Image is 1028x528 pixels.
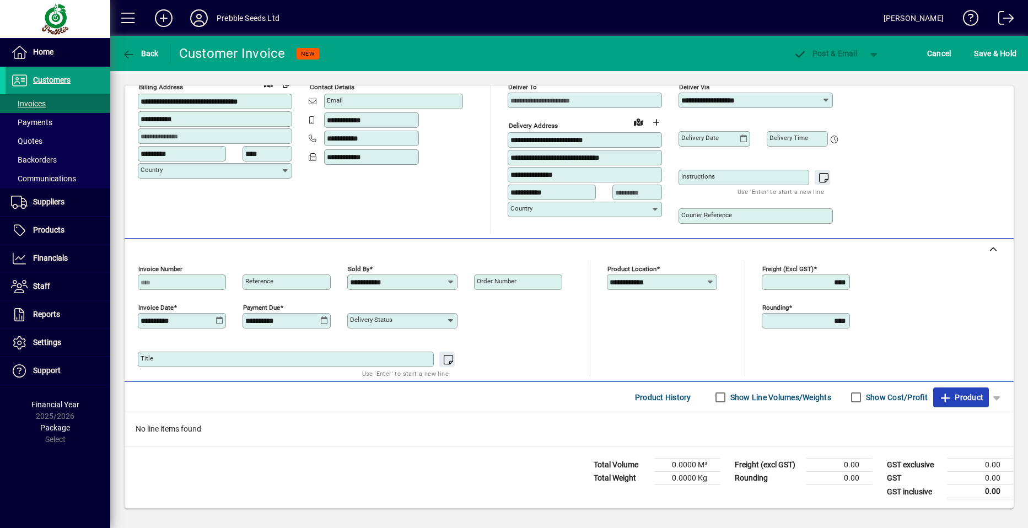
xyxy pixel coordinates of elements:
[11,137,42,146] span: Quotes
[6,188,110,216] a: Suppliers
[762,304,789,311] mat-label: Rounding
[33,76,71,84] span: Customers
[33,366,61,375] span: Support
[277,75,295,93] button: Copy to Delivery address
[654,472,720,485] td: 0.0000 Kg
[948,472,1014,485] td: 0.00
[179,45,286,62] div: Customer Invoice
[6,329,110,357] a: Settings
[681,134,719,142] mat-label: Delivery date
[348,265,369,273] mat-label: Sold by
[40,423,70,432] span: Package
[728,392,831,403] label: Show Line Volumes/Weights
[33,47,53,56] span: Home
[881,472,948,485] td: GST
[788,44,863,63] button: Post & Email
[729,472,806,485] td: Rounding
[141,354,153,362] mat-label: Title
[927,45,951,62] span: Cancel
[125,412,1014,446] div: No line items found
[181,8,217,28] button: Profile
[141,166,163,174] mat-label: Country
[635,389,691,406] span: Product History
[884,9,944,27] div: [PERSON_NAME]
[654,459,720,472] td: 0.0000 M³
[11,99,46,108] span: Invoices
[681,211,732,219] mat-label: Courier Reference
[362,367,449,380] mat-hint: Use 'Enter' to start a new line
[881,485,948,499] td: GST inclusive
[33,310,60,319] span: Reports
[793,49,857,58] span: ost & Email
[933,387,989,407] button: Product
[607,265,656,273] mat-label: Product location
[327,96,343,104] mat-label: Email
[33,225,64,234] span: Products
[974,49,978,58] span: S
[955,2,979,38] a: Knowledge Base
[812,49,817,58] span: P
[738,185,824,198] mat-hint: Use 'Enter' to start a new line
[33,254,68,262] span: Financials
[138,265,182,273] mat-label: Invoice number
[990,2,1014,38] a: Logout
[260,74,277,92] a: View on map
[864,392,928,403] label: Show Cost/Profit
[508,83,537,91] mat-label: Deliver To
[6,273,110,300] a: Staff
[974,45,1016,62] span: ave & Hold
[301,50,315,57] span: NEW
[33,197,64,206] span: Suppliers
[6,94,110,113] a: Invoices
[588,472,654,485] td: Total Weight
[11,118,52,127] span: Payments
[588,459,654,472] td: Total Volume
[948,485,1014,499] td: 0.00
[6,217,110,244] a: Products
[350,316,392,324] mat-label: Delivery status
[245,277,273,285] mat-label: Reference
[122,49,159,58] span: Back
[6,132,110,150] a: Quotes
[629,113,647,131] a: View on map
[948,459,1014,472] td: 0.00
[6,113,110,132] a: Payments
[31,400,79,409] span: Financial Year
[631,387,696,407] button: Product History
[6,357,110,385] a: Support
[806,472,873,485] td: 0.00
[119,44,162,63] button: Back
[33,338,61,347] span: Settings
[681,173,715,180] mat-label: Instructions
[243,304,280,311] mat-label: Payment due
[6,39,110,66] a: Home
[477,277,516,285] mat-label: Order number
[924,44,954,63] button: Cancel
[138,304,174,311] mat-label: Invoice date
[762,265,814,273] mat-label: Freight (excl GST)
[6,169,110,188] a: Communications
[881,459,948,472] td: GST exclusive
[679,83,709,91] mat-label: Deliver via
[33,282,50,290] span: Staff
[647,114,665,131] button: Choose address
[11,174,76,183] span: Communications
[510,204,532,212] mat-label: Country
[939,389,983,406] span: Product
[6,150,110,169] a: Backorders
[729,459,806,472] td: Freight (excl GST)
[217,9,279,27] div: Prebble Seeds Ltd
[146,8,181,28] button: Add
[806,459,873,472] td: 0.00
[11,155,57,164] span: Backorders
[110,44,171,63] app-page-header-button: Back
[6,245,110,272] a: Financials
[769,134,808,142] mat-label: Delivery time
[6,301,110,328] a: Reports
[971,44,1019,63] button: Save & Hold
